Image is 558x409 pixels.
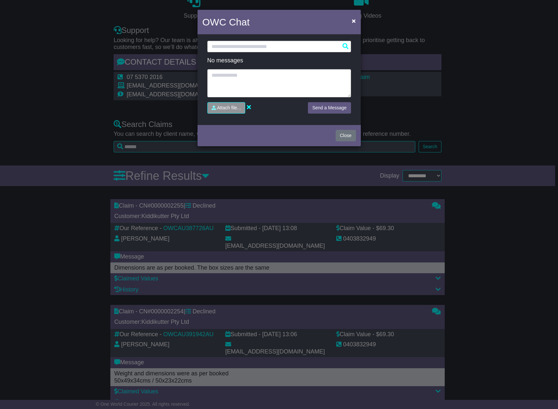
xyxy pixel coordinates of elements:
[336,130,356,141] button: Close
[207,57,351,64] p: No messages
[308,102,351,114] button: Send a Message
[348,14,359,27] button: Close
[202,15,250,29] h4: OWC Chat
[352,17,356,24] span: ×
